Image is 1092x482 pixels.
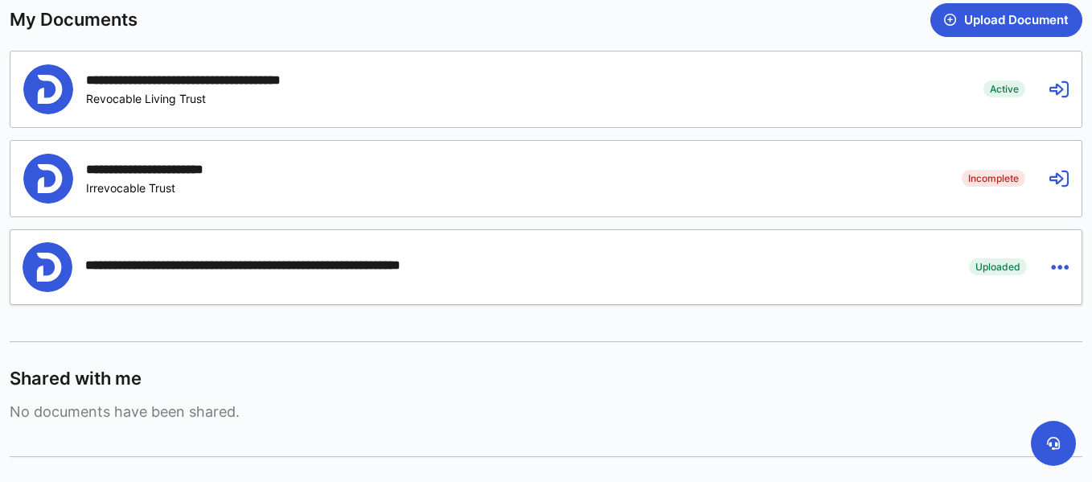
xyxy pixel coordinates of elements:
[969,258,1027,274] span: Uploaded
[983,80,1025,97] span: Active
[10,367,142,390] span: Shared with me
[962,170,1025,186] span: Incomplete
[10,8,138,31] span: My Documents
[86,92,364,105] div: Revocable Living Trust
[86,181,248,195] div: Irrevocable Trust
[23,242,72,292] img: Person
[23,154,73,204] img: Person
[930,3,1082,37] button: Upload Document
[10,403,1082,420] span: No documents have been shared.
[23,64,73,114] img: Person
